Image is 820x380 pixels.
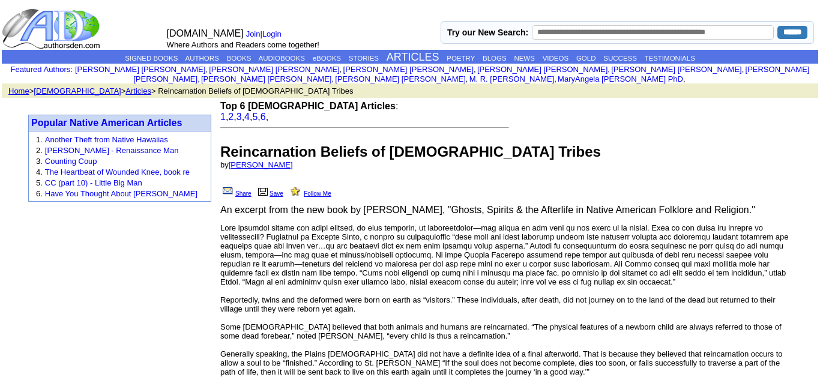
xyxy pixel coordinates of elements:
font: | [246,29,286,38]
a: POETRY [447,55,475,62]
a: Counting Coup [45,157,97,166]
a: AUTHORS [185,55,219,62]
a: Home [8,86,29,95]
a: [PERSON_NAME] [PERSON_NAME] [201,74,331,83]
font: 1. [36,135,43,144]
a: ARTICLES [387,51,439,63]
a: 3 [237,112,242,122]
a: Featured Authors [11,65,71,74]
font: 6. [36,189,43,198]
a: [PERSON_NAME] - Renaissance Man [45,146,179,155]
a: Popular Native American Articles [31,118,182,128]
a: eBOOKS [313,55,341,62]
font: 4. [36,167,43,176]
font: i [200,76,201,83]
font: [DOMAIN_NAME] [167,28,244,38]
font: 3. [36,157,43,166]
a: Follow Me [288,190,331,197]
a: Login [262,29,282,38]
a: GOLD [576,55,596,62]
a: [PERSON_NAME] [PERSON_NAME] [343,65,474,74]
a: [PERSON_NAME] [PERSON_NAME] [133,65,809,83]
a: Have You Thought About [PERSON_NAME] [45,189,197,198]
a: MaryAngela [PERSON_NAME] PhD [558,74,683,83]
a: TESTIMONIALS [644,55,695,62]
a: 6 [261,112,266,122]
img: alert.jpg [291,187,301,196]
a: [PERSON_NAME] [229,160,293,169]
font: i [476,67,477,73]
a: AUDIOBOOKS [259,55,305,62]
a: [PERSON_NAME] [PERSON_NAME] [209,65,339,74]
a: Join [246,29,261,38]
font: i [686,76,687,83]
a: SIGNED BOOKS [125,55,178,62]
a: 4 [244,112,250,122]
font: i [556,76,558,83]
b: Top 6 [DEMOGRAPHIC_DATA] Articles [220,101,396,111]
font: Where Authors and Readers come together! [167,40,319,49]
font: > > > Reincarnation Beliefs of [DEMOGRAPHIC_DATA] Tribes [8,86,354,95]
a: BOOKS [227,55,252,62]
font: i [342,67,343,73]
a: [PERSON_NAME] [PERSON_NAME] [75,65,205,74]
a: 5 [252,112,258,122]
font: i [208,67,209,73]
font: An excerpt from the new book by [PERSON_NAME], "Ghosts, Spirits & the Afterlife in Native America... [220,205,755,215]
a: VIDEOS [543,55,568,62]
a: STORIES [349,55,379,62]
a: [PERSON_NAME] [PERSON_NAME] [477,65,607,74]
a: M. R. [PERSON_NAME] [469,74,555,83]
a: [PERSON_NAME] [PERSON_NAME] [335,74,465,83]
a: [DEMOGRAPHIC_DATA] [34,86,121,95]
a: [PERSON_NAME] [PERSON_NAME] [611,65,741,74]
font: : [11,65,73,74]
label: Try our New Search: [447,28,528,37]
a: CC (part 10) - Little Big Man [45,178,142,187]
font: 2. [36,146,43,155]
a: 1 [220,112,226,122]
font: 5. [36,178,43,187]
font: i [334,76,335,83]
font: i [744,67,745,73]
a: NEWS [514,55,535,62]
a: Share [220,190,252,197]
font: , , , , , , , , , , [75,65,810,83]
font: Reincarnation Beliefs of [DEMOGRAPHIC_DATA] Tribes [220,143,601,160]
a: The Heartbeat of Wounded Knee, book re [45,167,190,176]
img: library.gif [256,186,270,196]
img: share_page.gif [223,186,233,196]
font: i [468,76,469,83]
a: Save [256,190,283,197]
font: i [610,67,611,73]
a: Articles [125,86,151,95]
a: Another Theft from Native Hawaiias [45,135,168,144]
a: BLOGS [483,55,507,62]
a: SUCCESS [603,55,637,62]
img: logo_ad.gif [2,8,103,50]
a: 2 [228,112,234,122]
